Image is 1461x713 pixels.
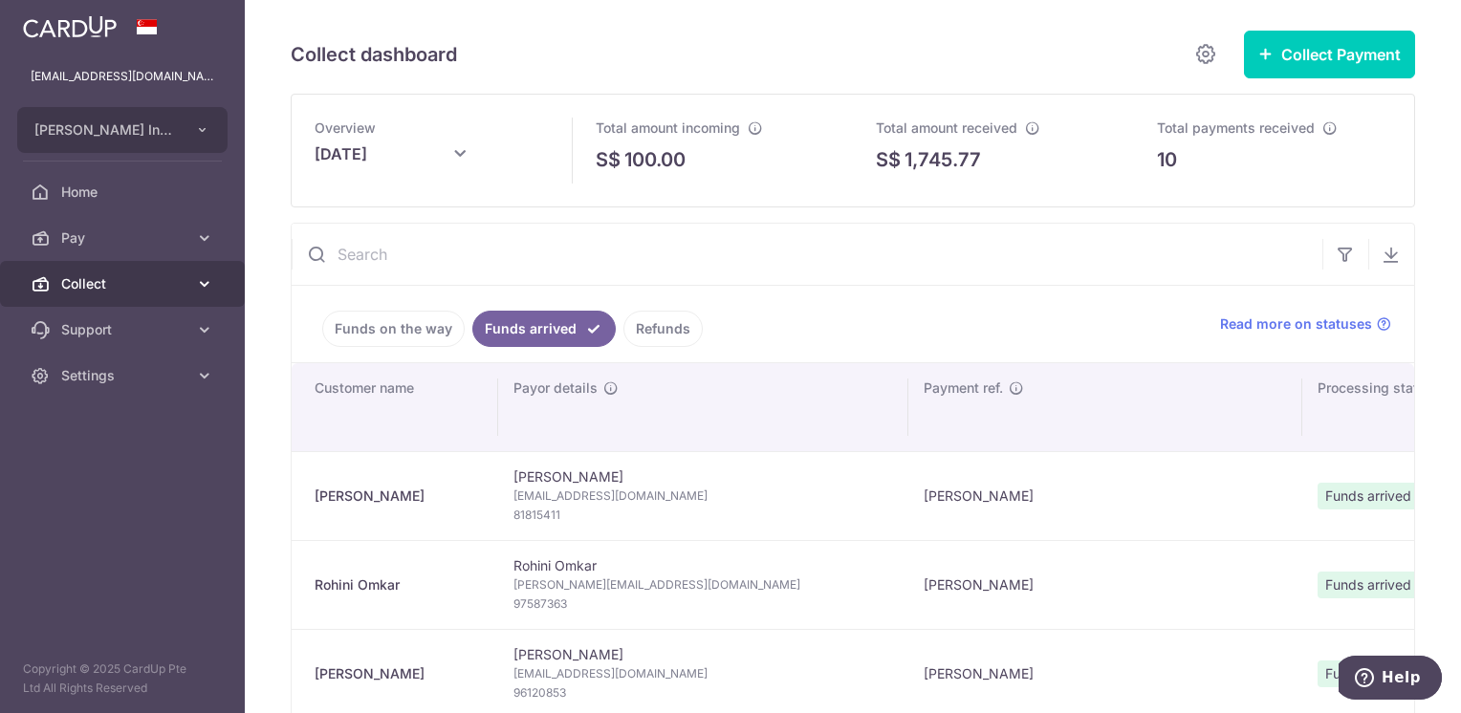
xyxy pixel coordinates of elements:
[624,145,686,174] p: 100.00
[61,366,187,385] span: Settings
[908,540,1302,629] td: [PERSON_NAME]
[315,664,483,683] div: [PERSON_NAME]
[315,486,483,506] div: [PERSON_NAME]
[43,13,82,31] span: Help
[876,119,1017,136] span: Total amount received
[498,363,908,451] th: Payor details
[61,320,187,339] span: Support
[596,145,621,174] span: S$
[498,451,908,540] td: [PERSON_NAME]
[513,664,893,683] span: [EMAIL_ADDRESS][DOMAIN_NAME]
[315,119,376,136] span: Overview
[513,486,893,506] span: [EMAIL_ADDRESS][DOMAIN_NAME]
[1339,656,1442,703] iframe: Opens a widget where you can find more information
[498,540,908,629] td: Rohini Omkar
[34,120,176,140] span: [PERSON_NAME] International School Pte Ltd
[1318,483,1419,509] span: Funds arrived
[17,107,228,153] button: [PERSON_NAME] International School Pte Ltd
[291,39,457,70] h5: Collect dashboard
[908,363,1302,451] th: Payment ref.
[23,15,117,38] img: CardUp
[322,311,465,347] a: Funds on the way
[513,506,893,525] span: 81815411
[292,224,1322,285] input: Search
[292,363,498,451] th: Customer name
[623,311,703,347] a: Refunds
[513,683,893,702] span: 96120853
[1244,31,1415,78] button: Collect Payment
[876,145,901,174] span: S$
[513,575,893,594] span: [PERSON_NAME][EMAIL_ADDRESS][DOMAIN_NAME]
[596,119,740,136] span: Total amount incoming
[472,311,616,347] a: Funds arrived
[1318,660,1419,687] span: Funds arrived
[1318,378,1433,398] span: Processing status
[1220,314,1372,334] span: Read more on statuses
[513,378,598,398] span: Payor details
[31,67,214,86] p: [EMAIL_ADDRESS][DOMAIN_NAME]
[315,575,483,594] div: Rohini Omkar
[924,378,1003,398] span: Payment ref.
[61,183,187,202] span: Home
[61,274,187,293] span: Collect
[1318,572,1419,598] span: Funds arrived
[513,594,893,614] span: 97587363
[1157,119,1315,136] span: Total payments received
[1220,314,1391,334] a: Read more on statuses
[61,228,187,248] span: Pay
[905,145,981,174] p: 1,745.77
[908,451,1302,540] td: [PERSON_NAME]
[1157,145,1177,174] p: 10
